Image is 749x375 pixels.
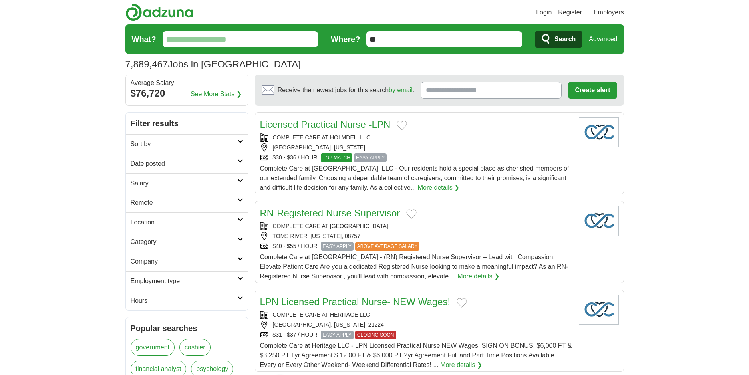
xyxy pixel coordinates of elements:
[418,183,460,192] a: More details ❯
[132,33,156,45] label: What?
[126,232,248,252] a: Category
[558,8,582,17] a: Register
[440,360,482,370] a: More details ❯
[260,296,451,307] a: LPN Licensed Practical Nurse- NEW Wages!
[579,206,619,236] img: Company logo
[126,134,248,154] a: Sort by
[131,339,175,356] a: government
[179,339,211,356] a: cashier
[457,272,499,281] a: More details ❯
[131,237,237,247] h2: Category
[126,271,248,291] a: Employment type
[554,31,576,47] span: Search
[260,119,391,130] a: Licensed Practical Nurse -LPN
[355,242,420,251] span: ABOVE AVERAGE SALARY
[278,85,414,95] span: Receive the newest jobs for this search :
[260,143,572,152] div: [GEOGRAPHIC_DATA], [US_STATE]
[131,86,243,101] div: $76,720
[536,8,552,17] a: Login
[126,154,248,173] a: Date posted
[131,179,237,188] h2: Salary
[131,139,237,149] h2: Sort by
[126,173,248,193] a: Salary
[260,208,400,218] a: RN-Registered Nurse Supervisor
[131,296,237,306] h2: Hours
[331,33,360,45] label: Where?
[125,3,193,21] img: Adzuna logo
[126,113,248,134] h2: Filter results
[579,117,619,147] img: Company logo
[321,242,354,251] span: EASY APPLY
[260,133,572,142] div: COMPLETE CARE AT HOLMDEL, LLC
[131,80,243,86] div: Average Salary
[131,159,237,169] h2: Date posted
[131,322,243,334] h2: Popular searches
[321,331,354,339] span: EASY APPLY
[397,121,407,130] button: Add to favorite jobs
[126,252,248,271] a: Company
[457,298,467,308] button: Add to favorite jobs
[579,295,619,325] img: Company logo
[355,331,396,339] span: CLOSING SOON
[125,57,168,71] span: 7,889,467
[125,59,301,69] h1: Jobs in [GEOGRAPHIC_DATA]
[594,8,624,17] a: Employers
[406,209,417,219] button: Add to favorite jobs
[321,153,352,162] span: TOP MATCH
[260,321,572,329] div: [GEOGRAPHIC_DATA], [US_STATE], 21224
[260,153,572,162] div: $30 - $36 / HOUR
[389,87,413,93] a: by email
[260,342,572,368] span: Complete Care at Heritage LLC - LPN Licensed Practical Nurse NEW Wages! SIGN ON BONUS: $6,000 FT ...
[126,291,248,310] a: Hours
[126,193,248,212] a: Remote
[131,218,237,227] h2: Location
[568,82,617,99] button: Create alert
[191,89,242,99] a: See More Stats ❯
[126,212,248,232] a: Location
[131,198,237,208] h2: Remote
[260,242,572,251] div: $40 - $55 / HOUR
[131,276,237,286] h2: Employment type
[131,257,237,266] h2: Company
[354,153,387,162] span: EASY APPLY
[535,31,582,48] button: Search
[260,254,568,280] span: Complete Care at [GEOGRAPHIC_DATA] - (RN) Registered Nurse Supervisor – Lead with Compassion, Ele...
[589,31,617,47] a: Advanced
[260,222,572,230] div: COMPLETE CARE AT [GEOGRAPHIC_DATA]
[260,165,569,191] span: Complete Care at [GEOGRAPHIC_DATA], LLC - Our residents hold a special place as cherished members...
[260,311,572,319] div: COMPLETE CARE AT HERITAGE LLC
[260,232,572,240] div: TOMS RIVER, [US_STATE], 08757
[260,331,572,339] div: $31 - $37 / HOUR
